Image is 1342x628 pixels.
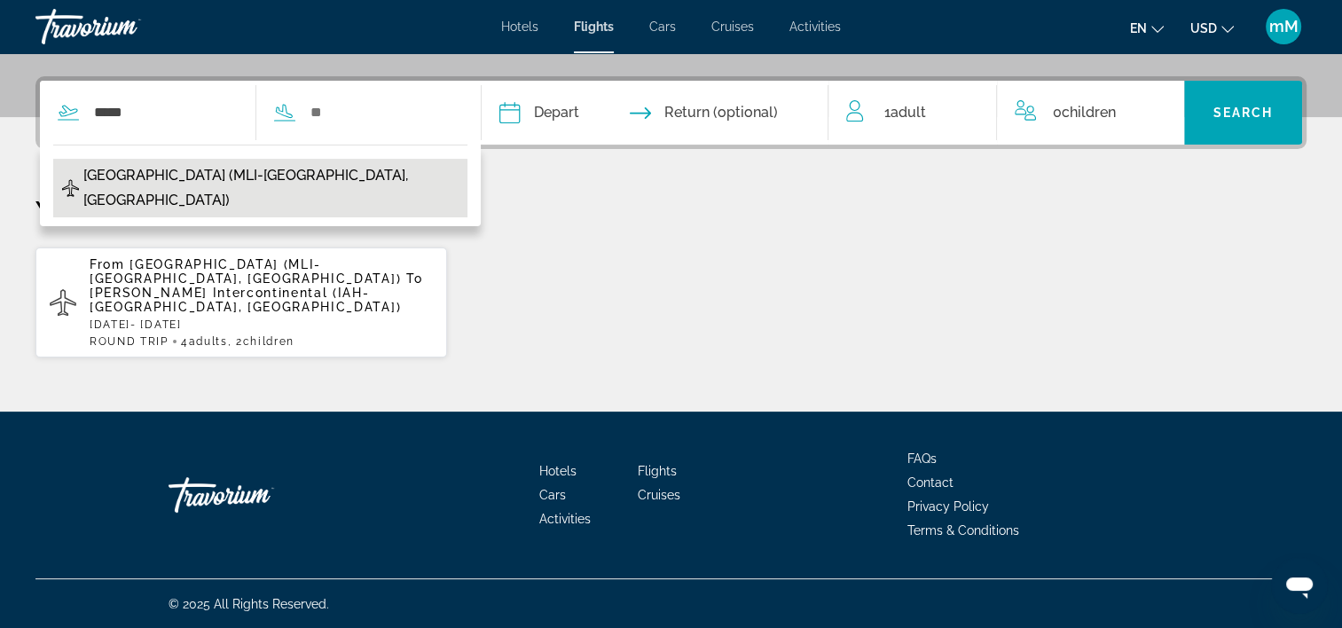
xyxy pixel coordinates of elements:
[1130,21,1147,35] span: en
[406,271,422,286] span: To
[90,318,433,331] p: [DATE] - [DATE]
[907,451,937,466] a: FAQs
[649,20,676,34] a: Cars
[1269,18,1299,35] span: mM
[907,475,954,490] a: Contact
[828,81,1183,145] button: Travelers: 1 adult, 0 children
[35,4,213,50] a: Travorium
[90,257,401,286] span: [GEOGRAPHIC_DATA] (MLI-[GEOGRAPHIC_DATA], [GEOGRAPHIC_DATA])
[169,597,329,611] span: © 2025 All Rights Reserved.
[539,488,566,502] a: Cars
[539,464,577,478] a: Hotels
[539,512,591,526] a: Activities
[181,335,228,348] span: 4
[1130,15,1164,41] button: Change language
[40,81,1302,145] div: Search widget
[90,286,401,314] span: [PERSON_NAME] Intercontinental (IAH-[GEOGRAPHIC_DATA], [GEOGRAPHIC_DATA])
[574,20,614,34] a: Flights
[90,257,125,271] span: From
[499,81,579,145] button: Depart date
[1052,100,1115,125] span: 0
[664,100,778,125] span: Return (optional)
[1260,8,1307,45] button: User Menu
[638,464,677,478] a: Flights
[1184,81,1302,145] button: Search
[883,100,925,125] span: 1
[1213,106,1273,120] span: Search
[228,335,295,348] span: , 2
[907,523,1019,538] a: Terms & Conditions
[83,163,459,213] span: [GEOGRAPHIC_DATA] (MLI-[GEOGRAPHIC_DATA], [GEOGRAPHIC_DATA])
[789,20,841,34] a: Activities
[501,20,538,34] a: Hotels
[53,159,467,217] button: [GEOGRAPHIC_DATA] (MLI-[GEOGRAPHIC_DATA], [GEOGRAPHIC_DATA])
[907,499,989,514] a: Privacy Policy
[1190,15,1234,41] button: Change currency
[35,193,1307,229] p: Your Recent Searches
[638,488,680,502] a: Cruises
[169,468,346,522] a: Travorium
[711,20,754,34] a: Cruises
[1271,557,1328,614] iframe: Button to launch messaging window
[630,81,778,145] button: Return date
[90,335,169,348] span: ROUND TRIP
[890,104,925,121] span: Adult
[243,335,294,348] span: Children
[189,335,228,348] span: Adults
[1190,21,1217,35] span: USD
[35,247,447,358] button: From [GEOGRAPHIC_DATA] (MLI-[GEOGRAPHIC_DATA], [GEOGRAPHIC_DATA]) To [PERSON_NAME] Intercontinent...
[1061,104,1115,121] span: Children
